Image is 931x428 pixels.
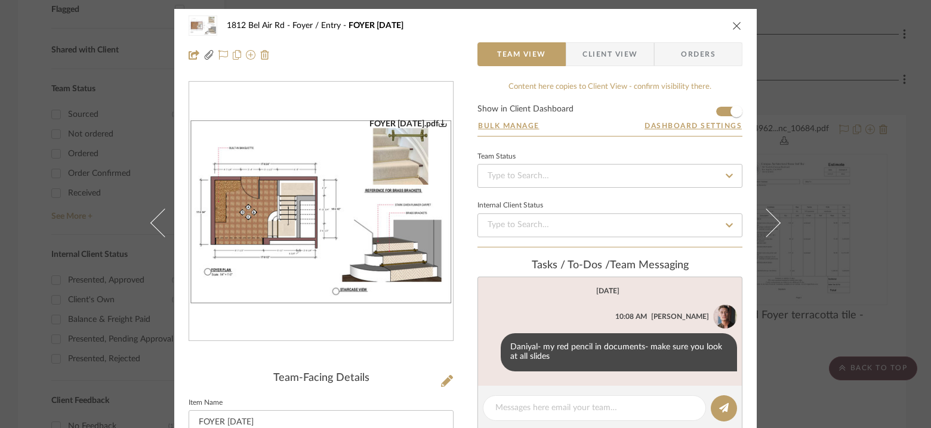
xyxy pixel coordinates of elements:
[477,259,742,272] div: team Messaging
[644,120,742,131] button: Dashboard Settings
[732,20,742,31] button: close
[260,50,270,60] img: Remove from project
[189,119,453,305] div: 0
[582,42,637,66] span: Client View
[651,311,709,322] div: [PERSON_NAME]
[477,203,543,209] div: Internal Client Status
[615,311,647,322] div: 10:08 AM
[349,21,403,30] span: FOYER [DATE]
[501,333,737,371] div: Daniyal- my red pencil in documents- make sure you look at all slides
[497,42,546,66] span: Team View
[189,119,453,305] img: e9b4ec2d-80ca-44c0-8164-5f8cb8d8a751_436x436.jpg
[713,305,737,328] img: a2497b2d-a1a4-483f-9b0d-4fa1f75d8f46.png
[189,372,454,385] div: Team-Facing Details
[477,154,516,160] div: Team Status
[477,81,742,93] div: Content here copies to Client View - confirm visibility there.
[532,260,610,271] span: Tasks / To-Dos /
[477,213,742,237] input: Type to Search…
[596,287,619,295] div: [DATE]
[477,164,742,188] input: Type to Search…
[292,21,349,30] span: Foyer / Entry
[477,120,540,131] button: Bulk Manage
[369,119,447,129] div: FOYER [DATE].pdf
[189,14,217,38] img: e9b4ec2d-80ca-44c0-8164-5f8cb8d8a751_48x40.jpg
[189,400,223,406] label: Item Name
[227,21,292,30] span: 1812 Bel Air Rd
[668,42,729,66] span: Orders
